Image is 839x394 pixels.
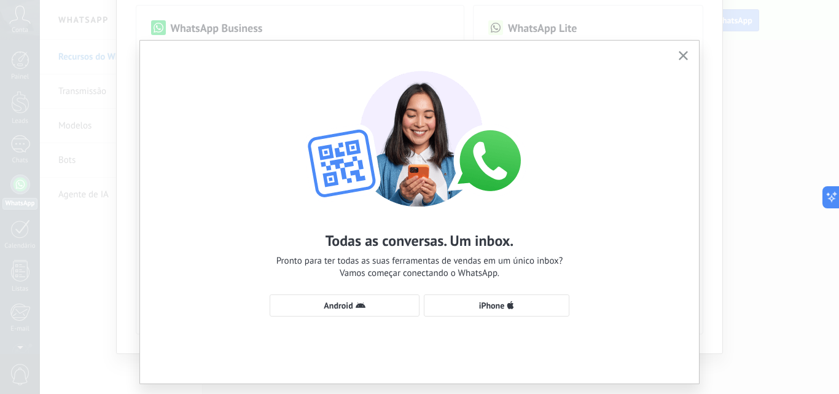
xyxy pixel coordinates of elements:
span: Android [324,301,353,310]
button: Android [270,294,419,317]
h2: Todas as conversas. Um inbox. [326,231,514,250]
span: iPhone [479,301,505,310]
span: Pronto para ter todas as suas ferramentas de vendas em um único inbox? Vamos começar conectando o... [276,255,563,280]
button: iPhone [424,294,569,317]
img: wa-lite-select-device.png [284,59,555,207]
